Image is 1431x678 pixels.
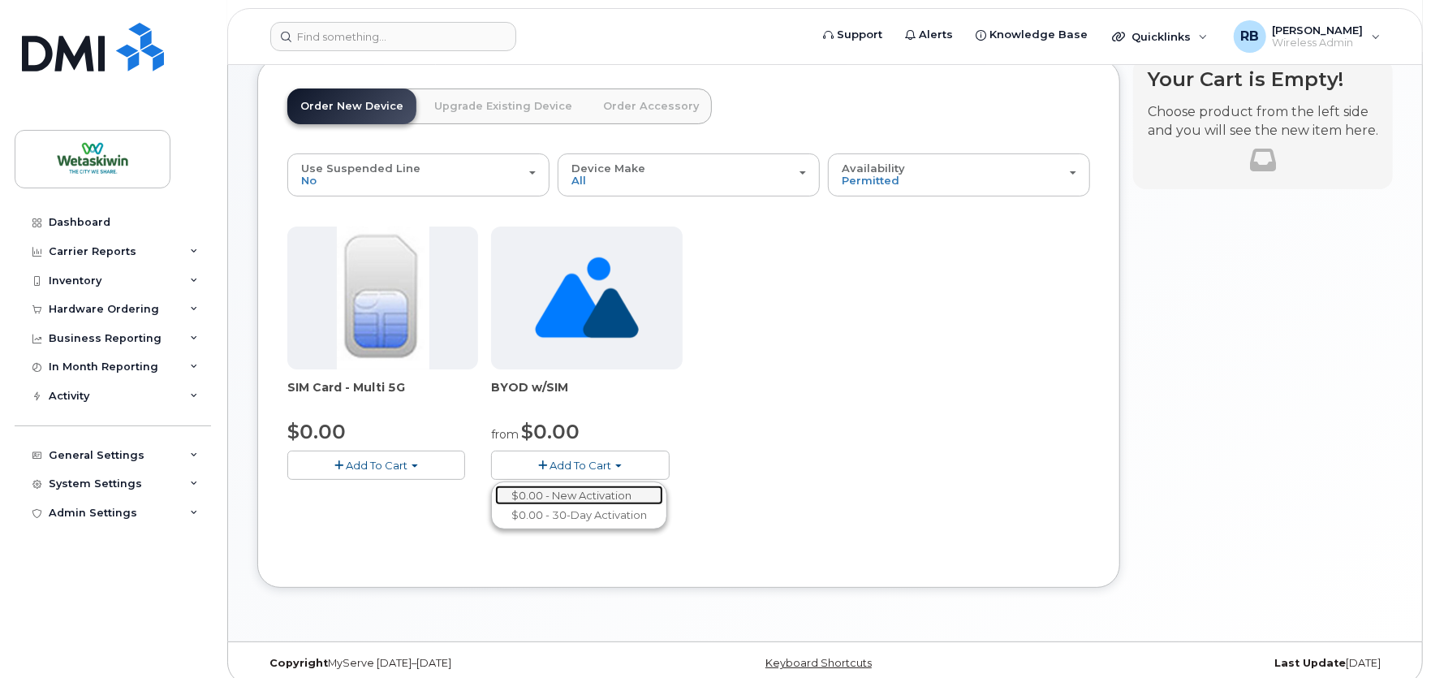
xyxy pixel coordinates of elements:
[1273,24,1364,37] span: [PERSON_NAME]
[558,153,820,196] button: Device Make All
[337,227,429,369] img: 00D627D4-43E9-49B7-A367-2C99342E128C.jpg
[287,89,416,124] a: Order New Device
[1148,103,1378,140] p: Choose product from the left side and you will see the new item here.
[842,174,899,187] span: Permitted
[495,486,663,506] a: $0.00 - New Activation
[919,27,953,43] span: Alerts
[257,657,636,670] div: MyServe [DATE]–[DATE]
[421,89,585,124] a: Upgrade Existing Device
[765,657,872,669] a: Keyboard Shortcuts
[590,89,712,124] a: Order Accessory
[521,420,580,443] span: $0.00
[495,505,663,525] a: $0.00 - 30-Day Activation
[287,379,478,412] div: SIM Card - Multi 5G
[287,451,465,479] button: Add To Cart
[989,27,1088,43] span: Knowledge Base
[550,459,611,472] span: Add To Cart
[491,451,669,479] button: Add To Cart
[270,22,516,51] input: Find something...
[1101,20,1219,53] div: Quicklinks
[491,379,682,412] div: BYOD w/SIM
[301,174,317,187] span: No
[1222,20,1392,53] div: Richard Bennett
[571,162,645,175] span: Device Make
[842,162,905,175] span: Availability
[894,19,964,51] a: Alerts
[1273,37,1364,50] span: Wireless Admin
[1148,68,1378,90] h4: Your Cart is Empty!
[491,427,519,442] small: from
[1240,27,1259,46] span: RB
[287,420,346,443] span: $0.00
[301,162,420,175] span: Use Suspended Line
[1131,30,1191,43] span: Quicklinks
[1274,657,1346,669] strong: Last Update
[1015,657,1393,670] div: [DATE]
[287,153,550,196] button: Use Suspended Line No
[828,153,1090,196] button: Availability Permitted
[535,227,638,369] img: no_image_found-2caef05468ed5679b831cfe6fc140e25e0c280774317ffc20a367ab7fd17291e.png
[269,657,328,669] strong: Copyright
[837,27,882,43] span: Support
[346,459,407,472] span: Add To Cart
[571,174,586,187] span: All
[964,19,1099,51] a: Knowledge Base
[812,19,894,51] a: Support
